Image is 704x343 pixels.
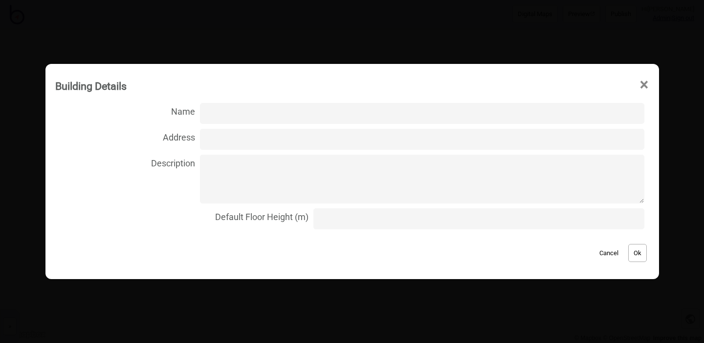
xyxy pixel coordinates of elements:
input: Default Floor Height (m) [313,208,644,229]
textarea: Description [200,155,644,203]
span: Default Floor Height (m) [55,206,308,226]
span: Address [55,126,195,146]
span: Description [55,152,195,172]
input: Name [200,103,644,124]
div: Building Details [55,76,127,97]
span: × [639,69,649,101]
button: Ok [628,244,647,262]
button: Cancel [594,244,623,262]
input: Address [200,129,644,150]
span: Name [55,101,195,121]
